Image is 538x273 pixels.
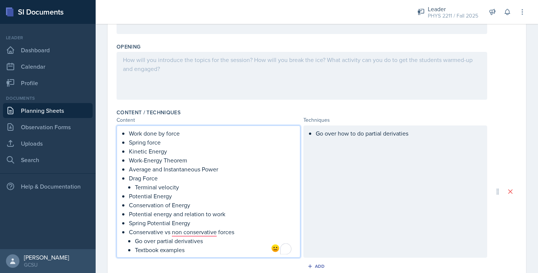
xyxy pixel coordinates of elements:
[135,245,294,254] p: Textbook examples
[3,34,93,41] div: Leader
[129,165,294,174] p: Average and Instantaneous Power
[3,179,93,194] div: Help & Documentation
[303,116,487,124] div: Techniques
[135,236,294,245] p: Go over partial derivatives
[305,261,329,272] button: Add
[129,156,294,165] p: Work-Energy Theorem
[129,192,294,201] p: Potential Energy
[117,116,300,124] div: Content
[117,109,180,116] label: Content / Techniques
[129,210,294,218] p: Potential energy and relation to work
[24,261,69,269] div: GCSU
[428,4,478,13] div: Leader
[316,129,481,138] p: Go over how to do partial derivaties
[3,75,93,90] a: Profile
[3,103,93,118] a: Planning Sheets
[135,183,294,192] p: Terminal velocity
[309,263,325,269] div: Add
[129,227,294,236] p: Conservative vs non conservative forces
[129,201,294,210] p: Conservation of Energy
[129,129,294,138] p: Work done by force
[129,174,294,183] p: Drag Force
[3,59,93,74] a: Calendar
[129,147,294,156] p: Kinetic Energy
[3,136,93,151] a: Uploads
[129,138,294,147] p: Spring force
[428,12,478,20] div: PHYS 2211 / Fall 2025
[129,218,294,227] p: Spring Potential Energy
[3,95,93,102] div: Documents
[24,254,69,261] div: [PERSON_NAME]
[123,129,294,254] div: To enrich screen reader interactions, please activate Accessibility in Grammarly extension settings
[117,43,140,50] label: Opening
[3,43,93,58] a: Dashboard
[3,120,93,134] a: Observation Forms
[3,152,93,167] a: Search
